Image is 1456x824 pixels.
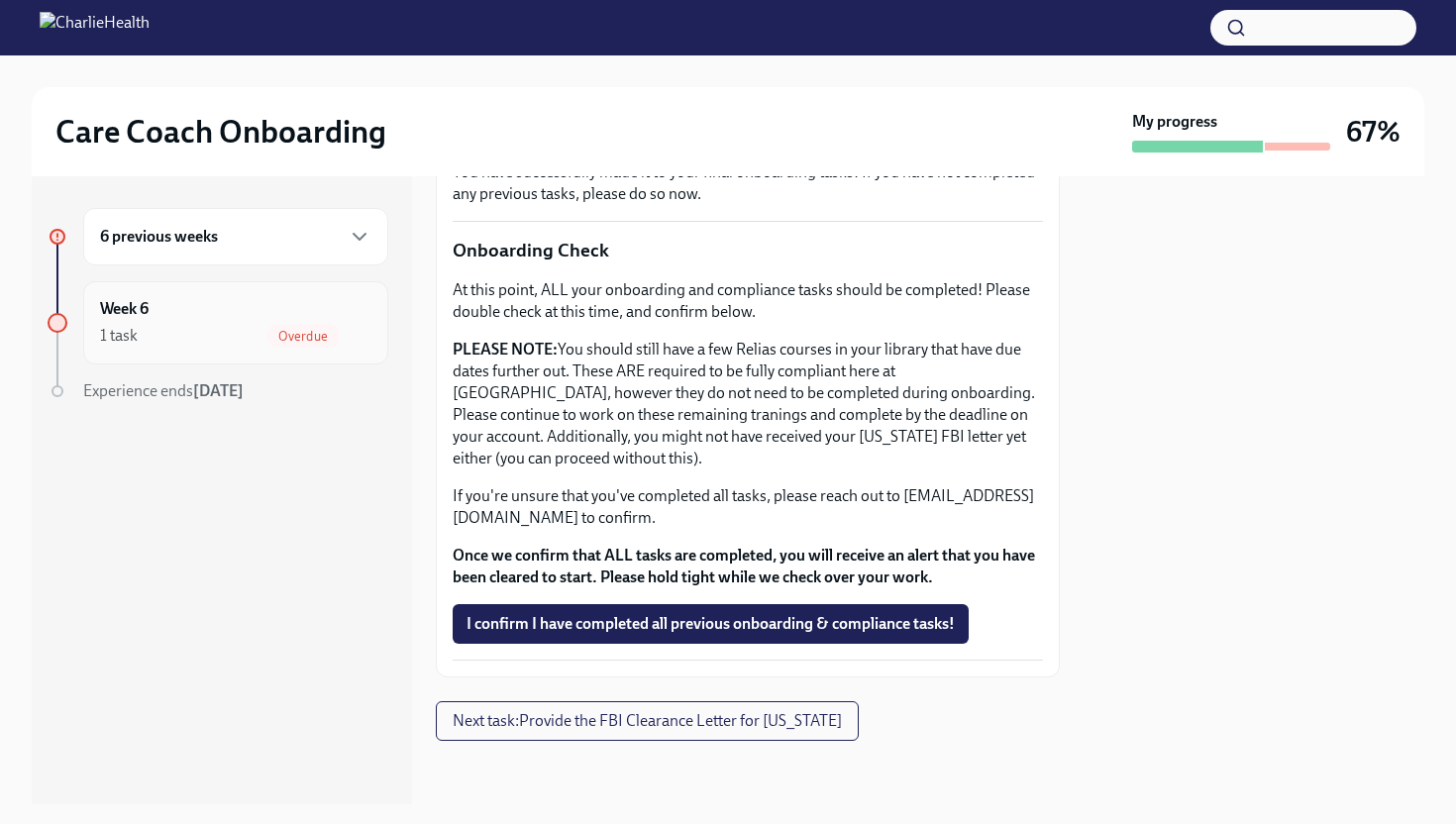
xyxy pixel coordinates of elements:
h6: Week 6 [100,298,149,320]
div: 1 task [100,325,138,347]
strong: My progress [1132,111,1217,133]
div: 6 previous weeks [83,208,388,265]
img: CharlieHealth [40,12,150,44]
p: If you're unsure that you've completed all tasks, please reach out to [EMAIL_ADDRESS][DOMAIN_NAME... [453,485,1043,529]
p: Onboarding Check [453,238,1043,263]
p: You should still have a few Relias courses in your library that have due dates further out. These... [453,339,1043,469]
span: Experience ends [83,381,244,400]
button: Next task:Provide the FBI Clearance Letter for [US_STATE] [436,701,859,741]
span: Overdue [266,329,340,344]
button: I confirm I have completed all previous onboarding & compliance tasks! [453,604,969,644]
p: At this point, ALL your onboarding and compliance tasks should be completed! Please double check ... [453,279,1043,323]
h2: Care Coach Onboarding [55,112,386,152]
strong: Once we confirm that ALL tasks are completed, you will receive an alert that you have been cleare... [453,546,1035,586]
p: You have successfully made it to your final onboarding tasks! If you have not completed any previ... [453,161,1043,205]
strong: PLEASE NOTE: [453,340,558,359]
h6: 6 previous weeks [100,226,218,248]
a: Week 61 taskOverdue [48,281,388,364]
strong: [DATE] [193,381,244,400]
span: Next task : Provide the FBI Clearance Letter for [US_STATE] [453,711,842,731]
h3: 67% [1346,114,1401,150]
span: I confirm I have completed all previous onboarding & compliance tasks! [467,614,955,634]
